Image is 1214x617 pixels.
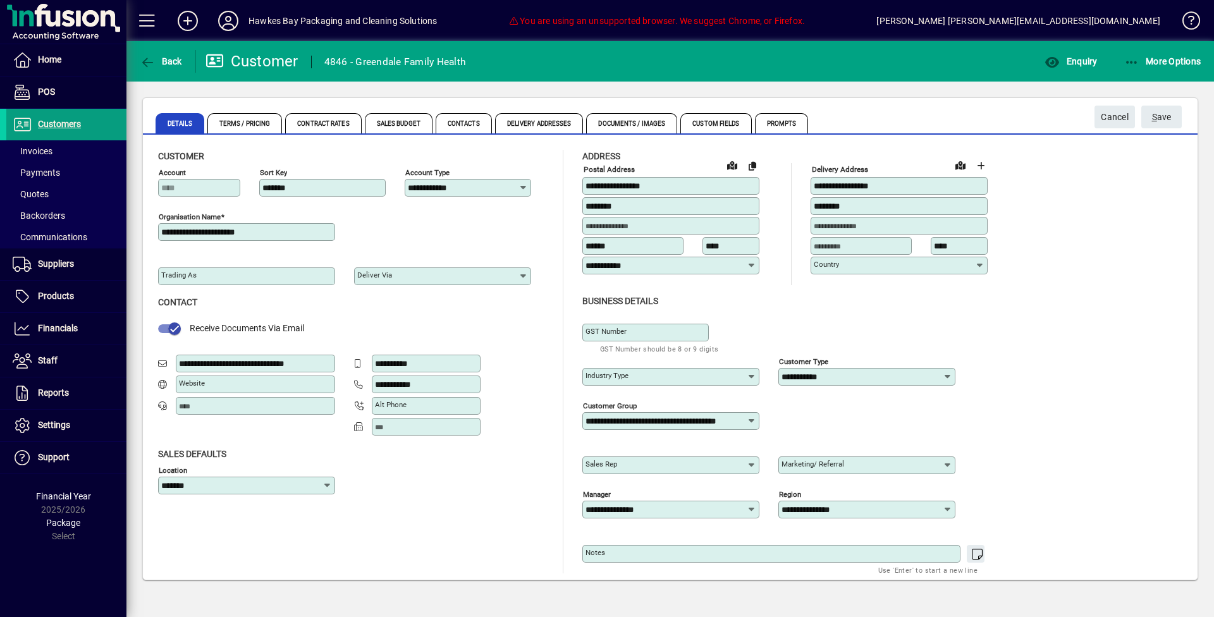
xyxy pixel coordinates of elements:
span: Settings [38,420,70,430]
button: More Options [1121,50,1205,73]
a: Suppliers [6,248,126,280]
span: Products [38,291,74,301]
span: Customers [38,119,81,129]
span: Business details [582,296,658,306]
a: Staff [6,345,126,377]
button: Save [1141,106,1182,128]
mat-label: Customer group [583,401,637,410]
mat-label: Region [779,489,801,498]
span: S [1152,112,1157,122]
a: Invoices [6,140,126,162]
span: Cancel [1101,107,1129,128]
span: Staff [38,355,58,365]
span: Details [156,113,204,133]
span: Custom Fields [680,113,751,133]
a: Home [6,44,126,76]
mat-label: Notes [586,548,605,557]
span: More Options [1124,56,1201,66]
mat-label: Manager [583,489,611,498]
a: POS [6,76,126,108]
a: Knowledge Base [1173,3,1198,44]
button: Copy to Delivery address [742,156,763,176]
span: Reports [38,388,69,398]
mat-label: Marketing/ Referral [782,460,844,468]
span: Quotes [13,189,49,199]
span: Home [38,54,61,64]
span: Documents / Images [586,113,677,133]
mat-label: Website [179,379,205,388]
span: Contact [158,297,197,307]
mat-hint: Use 'Enter' to start a new line [878,563,978,577]
mat-label: Country [814,260,839,269]
mat-label: Account Type [405,168,450,177]
span: Communications [13,232,87,242]
div: Hawkes Bay Packaging and Cleaning Solutions [248,11,438,31]
span: ave [1152,107,1172,128]
mat-label: Trading as [161,271,197,279]
span: Back [140,56,182,66]
a: Quotes [6,183,126,205]
span: Terms / Pricing [207,113,283,133]
span: Backorders [13,211,65,221]
span: Invoices [13,146,52,156]
a: Products [6,281,126,312]
a: Communications [6,226,126,248]
span: Customer [158,151,204,161]
button: Enquiry [1041,50,1100,73]
button: Add [168,9,208,32]
mat-label: Account [159,168,186,177]
span: Financial Year [36,491,91,501]
span: POS [38,87,55,97]
mat-label: Sales rep [586,460,617,468]
a: Reports [6,377,126,409]
span: Enquiry [1045,56,1097,66]
span: Payments [13,168,60,178]
div: 4846 - Greendale Family Health [324,52,467,72]
span: Financials [38,323,78,333]
span: Delivery Addresses [495,113,584,133]
div: Customer [205,51,298,71]
span: Support [38,452,70,462]
span: Receive Documents Via Email [190,323,304,333]
span: Package [46,518,80,528]
span: Sales Budget [365,113,432,133]
div: [PERSON_NAME] [PERSON_NAME][EMAIL_ADDRESS][DOMAIN_NAME] [876,11,1160,31]
mat-label: Deliver via [357,271,392,279]
a: Support [6,442,126,473]
a: Settings [6,410,126,441]
button: Cancel [1094,106,1135,128]
span: Contract Rates [285,113,361,133]
button: Back [137,50,185,73]
span: Prompts [755,113,809,133]
button: Choose address [971,156,991,176]
span: Sales defaults [158,449,226,459]
mat-label: Alt Phone [375,400,407,409]
mat-hint: GST Number should be 8 or 9 digits [600,341,719,356]
mat-label: Sort key [260,168,287,177]
span: Address [582,151,620,161]
a: Payments [6,162,126,183]
mat-label: Organisation name [159,212,221,221]
button: Profile [208,9,248,32]
span: You are using an unsupported browser. We suggest Chrome, or Firefox. [509,16,805,26]
app-page-header-button: Back [126,50,196,73]
mat-label: Industry type [586,371,628,380]
span: Suppliers [38,259,74,269]
a: Financials [6,313,126,345]
span: Contacts [436,113,492,133]
a: Backorders [6,205,126,226]
mat-label: GST Number [586,327,627,336]
a: View on map [950,155,971,175]
mat-label: Location [159,465,187,474]
a: View on map [722,155,742,175]
mat-label: Customer type [779,357,828,365]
